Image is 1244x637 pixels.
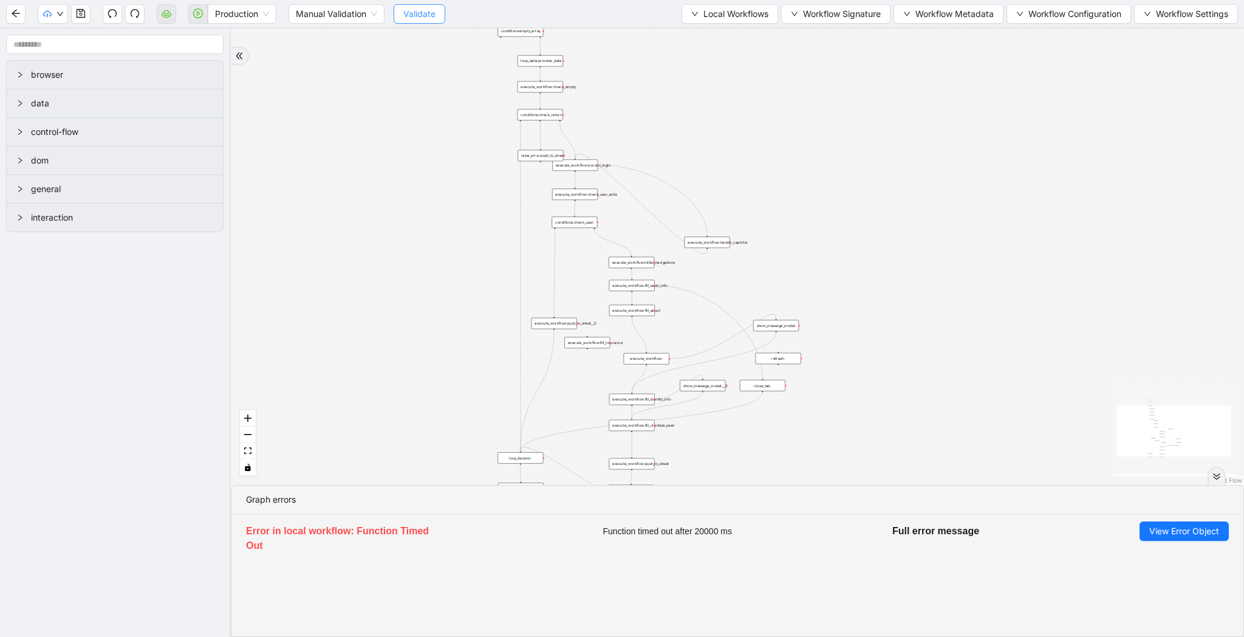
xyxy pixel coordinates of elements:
[609,280,655,292] div: execute_workflow:fill_basic_info
[240,410,256,427] button: zoom in
[915,7,994,21] span: Workflow Metadata
[518,150,563,162] div: raise_error:push_to_sheetplus-circle
[564,337,610,348] div: execute_workflow:fill_insurance
[1149,525,1219,538] span: View Error Object
[31,154,213,167] span: dom
[16,157,24,164] span: right
[682,4,778,24] button: downLocal Workflows
[609,305,655,317] div: execute_workflow:fill_about
[609,458,655,470] div: execute_workflow:push_to_sheet
[531,318,577,329] div: execute_workflow:push_to_sheet__0
[394,4,445,24] button: Validate
[6,4,26,24] button: arrow-left
[7,204,223,232] div: interaction
[892,524,979,539] h5: Full error message
[685,236,730,248] div: execute_workflow:handle_captcha
[43,10,52,18] span: cloud-upload
[235,52,244,60] span: double-right
[38,4,68,24] button: cloud-uploaddown
[1134,4,1238,24] button: downWorkflow Settings
[680,380,725,391] div: show_message_modal:__0
[894,4,1003,24] button: downWorkflow Metadata
[774,369,782,377] span: plus-circle
[540,122,541,149] g: Edge from conditions:check_return to raise_error:push_to_sheet
[7,61,223,89] div: browser
[130,9,140,18] span: redo
[552,216,597,228] div: conditions:check_user
[7,89,223,117] div: data
[31,68,213,81] span: browser
[603,525,732,538] span: Function timed out after 20000 ms
[240,443,256,460] button: fit view
[31,182,213,196] span: general
[632,392,703,418] g: Edge from show_message_modal:__0 to execute_workflow:fill_clientele_seen
[518,150,563,162] div: raise_error:push_to_sheet
[56,10,64,18] span: down
[7,175,223,203] div: general
[31,211,213,224] span: interaction
[756,353,801,365] div: refresh:
[1144,10,1151,18] span: down
[157,4,176,24] button: cloud-server
[691,10,699,18] span: down
[609,257,654,269] div: execute_workflow:initial_navigations
[215,5,269,23] span: Production
[552,159,598,171] div: execute_workflow:zocdoc_login
[31,125,213,139] span: control-flow
[403,7,436,21] span: Validate
[497,452,543,464] div: loop_iterator:
[76,9,86,18] span: save
[903,10,911,18] span: down
[575,154,707,253] g: Edge from execute_workflow:handle_captcha to execute_workflow:zocdoc_login
[518,81,563,93] div: execute_workflow:check_empty
[1016,10,1024,18] span: down
[594,229,631,256] g: Edge from conditions:check_user to execute_workflow:initial_navigations
[103,4,122,24] button: undo
[609,420,655,432] div: execute_workflow:fill_clientele_seen
[125,4,145,24] button: redo
[624,353,669,365] div: execute_workflow:
[584,353,592,360] span: plus-circle
[632,332,776,393] g: Edge from show_message_modal: to execute_workflow:fill_identity_info
[16,128,24,136] span: right
[108,9,117,18] span: undo
[498,483,544,494] div: execute_code:
[671,314,776,359] g: Edge from execute_workflow: to show_message_modal:
[703,7,768,21] span: Local Workflows
[1211,477,1242,484] a: React Flow attribution
[518,55,563,67] div: loop_data:provider_data
[31,97,213,110] span: data
[240,460,256,476] button: toggle interactivity
[246,493,1229,506] div: Graph errors
[1006,4,1131,24] button: downWorkflow Configuration
[560,122,575,159] g: Edge from conditions:check_return to execute_workflow:zocdoc_login
[11,9,21,18] span: arrow-left
[781,4,890,24] button: downWorkflow Signature
[609,394,655,405] div: execute_workflow:fill_identity_info
[16,185,24,193] span: right
[7,146,223,174] div: dom
[740,380,785,391] div: close_tab:
[1156,7,1228,21] span: Workflow Settings
[518,109,563,121] div: conditions:check_return
[552,188,598,200] div: execute_workflow:check_user_exits
[240,427,256,443] button: zoom out
[756,353,801,365] div: refresh:plus-circle
[803,7,881,21] span: Workflow Signature
[537,166,545,174] span: plus-circle
[1140,522,1229,541] button: View Error Object
[632,317,646,352] g: Edge from execute_workflow:fill_about to execute_workflow:
[554,229,555,317] g: Edge from conditions:check_user to execute_workflow:push_to_sheet__0
[71,4,91,24] button: save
